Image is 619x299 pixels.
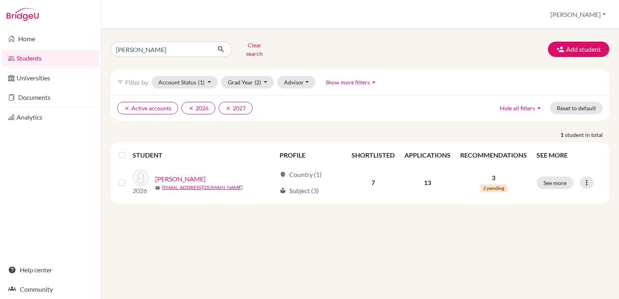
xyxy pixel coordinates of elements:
[400,145,455,165] th: APPLICATIONS
[221,76,274,88] button: Grad Year(2)
[188,105,194,111] i: clear
[547,7,609,22] button: [PERSON_NAME]
[280,186,319,196] div: Subject (3)
[560,131,565,139] strong: 1
[2,109,99,125] a: Analytics
[2,31,99,47] a: Home
[370,78,378,86] i: arrow_drop_up
[117,79,124,85] i: filter_list
[152,76,218,88] button: Account Status(1)
[133,186,149,196] p: 2026
[500,105,535,112] span: Hide all filters
[460,173,527,183] p: 3
[6,8,39,21] img: Bridge-U
[480,184,507,192] span: 2 pending
[275,145,347,165] th: PROFILE
[532,145,606,165] th: SEE MORE
[181,102,215,114] button: clear2026
[535,104,543,112] i: arrow_drop_up
[133,145,275,165] th: STUDENT
[347,165,400,200] td: 7
[537,177,573,189] button: See more
[319,76,385,88] button: Show more filtersarrow_drop_up
[347,145,400,165] th: SHORTLISTED
[125,78,148,86] span: Filter by
[155,174,206,184] a: [PERSON_NAME]
[280,171,286,178] span: location_on
[2,70,99,86] a: Universities
[225,105,231,111] i: clear
[455,145,532,165] th: RECOMMENDATIONS
[2,89,99,105] a: Documents
[565,131,609,139] span: student in total
[2,281,99,297] a: Community
[280,170,322,179] div: Country (1)
[277,76,316,88] button: Advisor
[198,79,204,86] span: (1)
[232,39,277,60] button: Clear search
[400,165,455,200] td: 13
[280,187,286,194] span: local_library
[550,102,603,114] button: Reset to default
[326,79,370,86] span: Show more filters
[155,185,160,190] span: mail
[2,262,99,278] a: Help center
[111,42,211,57] input: Find student by name...
[117,102,178,114] button: clearActive accounts
[219,102,253,114] button: clear2027
[133,170,149,186] img: Cardenas, David
[548,42,609,57] button: Add student
[255,79,261,86] span: (2)
[124,105,130,111] i: clear
[2,50,99,66] a: Students
[162,184,243,191] a: [EMAIL_ADDRESS][DOMAIN_NAME]
[493,102,550,114] button: Hide all filtersarrow_drop_up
